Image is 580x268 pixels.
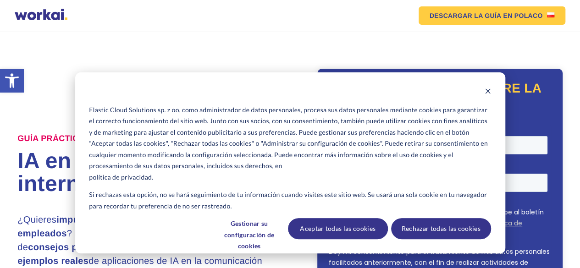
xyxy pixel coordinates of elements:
font: . [33,104,35,114]
button: Gestionar su configuración de cookies [214,218,285,239]
font: Rechazar todas las cookies [402,223,481,235]
a: política de privacidad [89,172,152,183]
font: DESCARGAR LA GUÍA [430,12,502,19]
a: Términos de uso [95,93,149,103]
font: y [149,93,153,103]
font: Obtenga la guía y mejore la comunicación con IA: [328,81,541,113]
font: mensajes de correo electrónico [11,174,114,183]
font: . [152,172,153,183]
font: Guía práctica: [17,134,88,143]
a: DESCARGAR LA GUÍAEN POLACObandera de Estados Unidos [419,6,566,25]
font: Elastic Cloud Solutions sp. z oo, como administrador de datos personales, procesa sus datos perso... [89,104,491,172]
button: Rechazar todas las cookies [391,218,491,239]
div: Banner de cookies [75,72,505,253]
font: Aceptar todas las cookies [300,223,376,235]
font: EN POLACO [503,12,542,19]
font: ¿Quieres [17,215,56,225]
font: Gestionar su configuración de cookies [214,218,285,252]
button: Aceptar todas las cookies [288,218,388,239]
font: Si rechazas esta opción, no se hará seguimiento de tu información cuando visites este sitio web. ... [89,189,491,212]
input: mensajes de correo electrónico* [2,175,8,181]
font: IA en las comunicaciones internas [17,149,289,196]
img: bandera de Estados Unidos [547,12,554,17]
button: Descartar el banner de cookies [485,87,491,98]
